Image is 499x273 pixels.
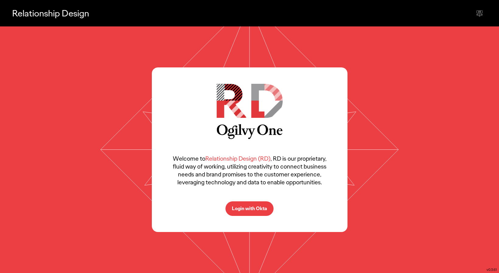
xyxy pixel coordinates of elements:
p: Login with Okta [232,206,267,211]
div: Send feedback [472,6,487,21]
img: RD Logo [217,84,283,118]
p: Relationship Design [12,7,89,19]
span: Relationship Design (RD) [205,155,270,162]
button: Login with Okta [225,201,274,216]
p: Welcome to , RD is our proprietary, fluid way of working, utilizing creativity to connect busines... [170,155,329,186]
